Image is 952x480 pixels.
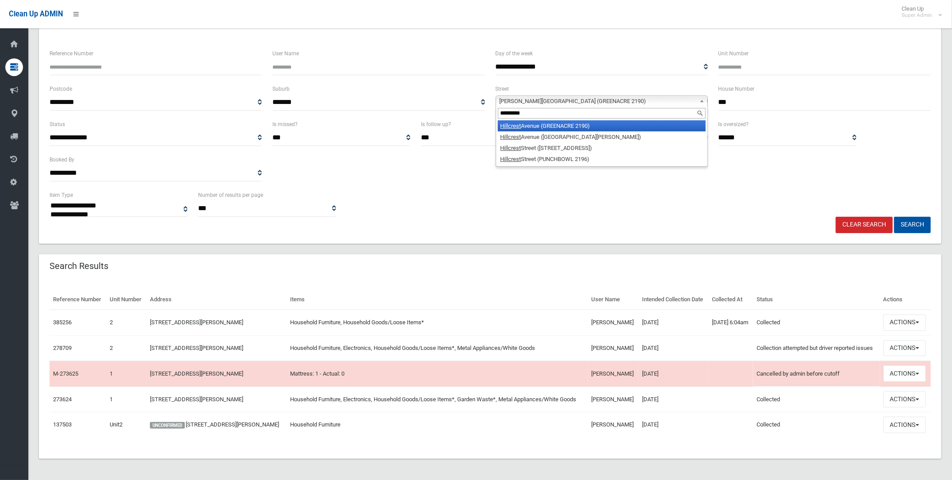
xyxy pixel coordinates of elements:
[287,335,588,361] td: Household Furniture, Electronics, Household Goods/Loose Items*, Metal Appliances/White Goods
[836,217,893,233] a: Clear Search
[719,119,749,129] label: Is oversized?
[39,257,119,275] header: Search Results
[287,387,588,412] td: Household Furniture, Electronics, Household Goods/Loose Items*, Garden Waste*, Metal Appliances/W...
[150,422,185,429] span: UNCONFIRMED
[753,412,880,438] td: Collected
[287,361,588,387] td: Mattress: 1 - Actual: 0
[106,310,146,335] td: 2
[588,412,638,438] td: [PERSON_NAME]
[498,131,706,142] li: Avenue ([GEOGRAPHIC_DATA][PERSON_NAME])
[753,387,880,412] td: Collected
[709,290,753,310] th: Collected At
[50,190,73,200] label: Item Type
[150,319,243,326] a: [STREET_ADDRESS][PERSON_NAME]
[53,345,72,351] a: 278709
[709,310,753,335] td: [DATE] 6:04am
[106,412,146,438] td: Unit2
[50,84,72,94] label: Postcode
[753,335,880,361] td: Collection attempted but driver reported issues
[150,345,243,351] a: [STREET_ADDRESS][PERSON_NAME]
[50,290,106,310] th: Reference Number
[498,142,706,154] li: Street ([STREET_ADDRESS])
[883,315,926,331] button: Actions
[883,340,926,357] button: Actions
[50,119,65,129] label: Status
[883,417,926,433] button: Actions
[106,335,146,361] td: 2
[588,290,638,310] th: User Name
[50,155,74,165] label: Booked By
[272,119,298,129] label: Is missed?
[53,370,78,377] a: M-273625
[897,5,941,19] span: Clean Up
[50,49,93,58] label: Reference Number
[500,96,696,107] span: [PERSON_NAME][GEOGRAPHIC_DATA] (GREENACRE 2190)
[272,49,299,58] label: User Name
[150,370,243,377] a: [STREET_ADDRESS][PERSON_NAME]
[198,190,263,200] label: Number of results per page
[150,396,243,403] a: [STREET_ADDRESS][PERSON_NAME]
[53,319,72,326] a: 385256
[894,217,931,233] button: Search
[588,310,638,335] td: [PERSON_NAME]
[719,84,755,94] label: House Number
[638,310,708,335] td: [DATE]
[638,335,708,361] td: [DATE]
[53,396,72,403] a: 273624
[106,361,146,387] td: 1
[287,412,588,438] td: Household Furniture
[638,387,708,412] td: [DATE]
[902,12,932,19] small: Super Admin
[106,290,146,310] th: Unit Number
[421,119,451,129] label: Is follow up?
[498,154,706,165] li: Street (PUNCHBOWL 2196)
[588,361,638,387] td: [PERSON_NAME]
[638,290,708,310] th: Intended Collection Date
[501,123,521,129] em: Hillcrest
[496,49,533,58] label: Day of the week
[496,84,509,94] label: Street
[753,290,880,310] th: Status
[53,421,72,428] a: 137503
[9,10,63,18] span: Clean Up ADMIN
[588,335,638,361] td: [PERSON_NAME]
[883,391,926,407] button: Actions
[272,84,290,94] label: Suburb
[106,387,146,412] td: 1
[638,412,708,438] td: [DATE]
[883,365,926,382] button: Actions
[753,310,880,335] td: Collected
[498,120,706,131] li: Avenue (GREENACRE 2190)
[753,361,880,387] td: Cancelled by admin before cutoff
[287,290,588,310] th: Items
[186,421,279,428] a: [STREET_ADDRESS][PERSON_NAME]
[719,49,749,58] label: Unit Number
[638,361,708,387] td: [DATE]
[501,134,521,140] em: Hillcrest
[880,290,931,310] th: Actions
[501,145,521,151] em: Hillcrest
[588,387,638,412] td: [PERSON_NAME]
[287,310,588,335] td: Household Furniture, Household Goods/Loose Items*
[501,156,521,162] em: Hillcrest
[146,290,287,310] th: Address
